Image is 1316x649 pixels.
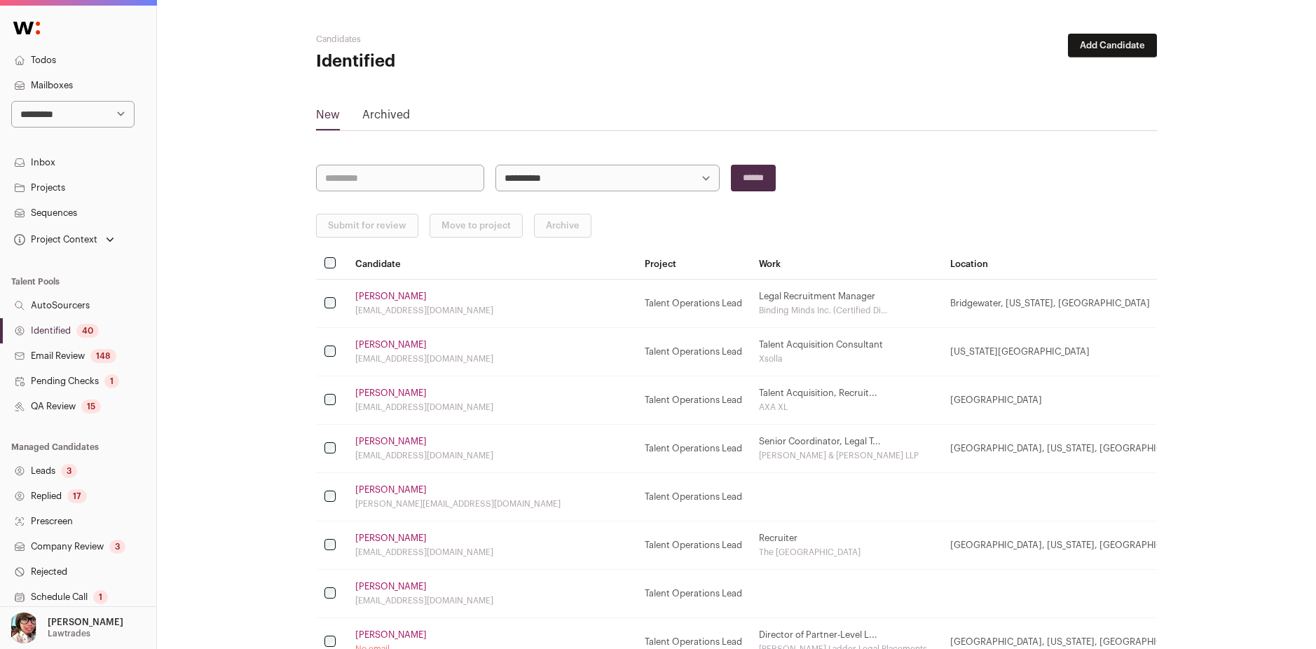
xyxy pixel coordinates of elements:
[636,249,750,280] th: Project
[347,249,636,280] th: Candidate
[942,425,1200,473] td: [GEOGRAPHIC_DATA], [US_STATE], [GEOGRAPHIC_DATA]
[759,353,933,364] div: Xsolla
[355,498,628,510] div: [PERSON_NAME][EMAIL_ADDRESS][DOMAIN_NAME]
[636,280,750,328] td: Talent Operations Lead
[355,436,427,447] a: [PERSON_NAME]
[750,376,942,425] td: Talent Acquisition, Recruit...
[67,489,87,503] div: 17
[61,464,77,478] div: 3
[750,521,942,570] td: Recruiter
[636,376,750,425] td: Talent Operations Lead
[750,280,942,328] td: Legal Recruitment Manager
[6,14,48,42] img: Wellfound
[942,328,1200,376] td: [US_STATE][GEOGRAPHIC_DATA]
[11,234,97,245] div: Project Context
[355,484,427,496] a: [PERSON_NAME]
[355,547,628,558] div: [EMAIL_ADDRESS][DOMAIN_NAME]
[316,34,596,45] h2: Candidates
[48,617,123,628] p: [PERSON_NAME]
[8,613,39,643] img: 14759586-medium_jpg
[355,595,628,606] div: [EMAIL_ADDRESS][DOMAIN_NAME]
[355,388,427,399] a: [PERSON_NAME]
[750,425,942,473] td: Senior Coordinator, Legal T...
[104,374,119,388] div: 1
[316,107,340,129] a: New
[6,613,126,643] button: Open dropdown
[355,533,427,544] a: [PERSON_NAME]
[362,107,410,129] a: Archived
[750,328,942,376] td: Talent Acquisition Consultant
[636,473,750,521] td: Talent Operations Lead
[636,521,750,570] td: Talent Operations Lead
[636,570,750,618] td: Talent Operations Lead
[90,349,116,363] div: 148
[11,230,117,250] button: Open dropdown
[759,305,933,316] div: Binding Minds Inc. (Certified Di...
[355,353,628,364] div: [EMAIL_ADDRESS][DOMAIN_NAME]
[942,249,1200,280] th: Location
[942,521,1200,570] td: [GEOGRAPHIC_DATA], [US_STATE], [GEOGRAPHIC_DATA]
[355,581,427,592] a: [PERSON_NAME]
[355,450,628,461] div: [EMAIL_ADDRESS][DOMAIN_NAME]
[942,280,1200,328] td: Bridgewater, [US_STATE], [GEOGRAPHIC_DATA]
[355,339,427,350] a: [PERSON_NAME]
[1068,34,1157,57] button: Add Candidate
[81,399,101,414] div: 15
[48,628,90,639] p: Lawtrades
[750,249,942,280] th: Work
[355,305,628,316] div: [EMAIL_ADDRESS][DOMAIN_NAME]
[636,328,750,376] td: Talent Operations Lead
[759,547,933,558] div: The [GEOGRAPHIC_DATA]
[355,402,628,413] div: [EMAIL_ADDRESS][DOMAIN_NAME]
[93,590,108,604] div: 1
[76,324,99,338] div: 40
[316,50,596,73] h1: Identified
[355,291,427,302] a: [PERSON_NAME]
[759,402,933,413] div: AXA XL
[759,450,933,461] div: [PERSON_NAME] & [PERSON_NAME] LLP
[636,425,750,473] td: Talent Operations Lead
[942,376,1200,425] td: [GEOGRAPHIC_DATA]
[109,540,125,554] div: 3
[355,629,427,641] a: [PERSON_NAME]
